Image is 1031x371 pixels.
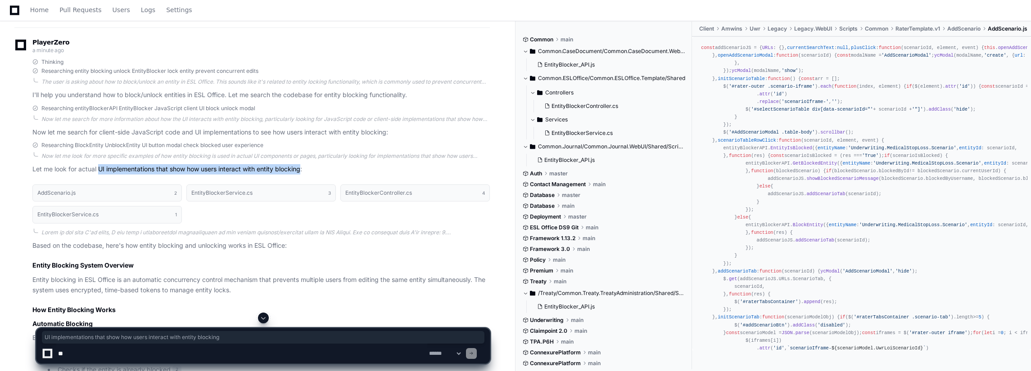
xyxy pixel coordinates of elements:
p: Let me look for actual UI implementations that show how users interact with entity blocking: [32,164,490,174]
span: scenarioId, element, event [804,138,876,143]
span: const [837,53,851,58]
span: Client [699,25,714,32]
span: scenarioTableRowClick [718,138,776,143]
svg: Directory [530,73,535,84]
span: if [884,153,890,158]
span: addScenarioTab [796,237,834,243]
span: function [879,45,901,50]
span: blockedScenario [776,168,818,174]
span: entityName [829,222,857,228]
button: Common.CaseDocument/Common.CaseDocument.WebUI/Shared/Scripts/EntityBlocker [523,44,685,58]
h1: AddScenario.js [37,190,76,196]
span: Logs [141,7,155,13]
span: a minute ago [32,47,63,54]
span: res [754,153,762,158]
span: AddScenario.js [988,25,1027,32]
span: function [779,138,801,143]
span: '' [832,99,837,104]
span: showBlockedScenarioMessage [806,176,878,181]
span: EntityBlocker_API.js [544,303,595,310]
h1: EntityBlockerService.cs [37,212,99,217]
span: UI implementations that show how users interact with entity blocking [45,334,482,341]
span: 'True' [862,153,879,158]
span: main [577,246,590,253]
span: Researching BlockEntity UnblockEntity UI button modal check blocked user experience [41,142,263,149]
span: main [553,256,565,264]
span: else [737,215,748,220]
span: function [751,230,773,235]
span: scenarioId [784,268,812,274]
span: BlockEntity [793,222,823,228]
span: attr [945,84,957,89]
span: Common.Journal/Common.Journal.WebUI/Shared/Scripts/EntityBlocker [538,143,685,150]
span: '#selectScenarioTable div[data-scenarioId="' [751,107,873,112]
span: entityName [818,145,846,151]
span: each [820,84,832,89]
span: scenarioId, element, event [904,45,976,50]
span: 2 [174,189,177,197]
span: const [701,45,715,50]
div: Now let me search for more information about how the UI interacts with entity blocking, particula... [41,116,490,123]
span: '#raterTabsContainer' [740,299,798,304]
span: main [561,267,573,274]
span: Uwr [750,25,760,32]
span: Controllers [545,89,574,96]
span: replace [760,99,779,104]
span: attr [760,91,771,97]
span: Legacy [768,25,787,32]
span: scrollbar [820,130,845,135]
span: main [554,278,566,285]
span: Researching entityBlockerAPI EntityBlocker JavaScript client UI block unlock modal [41,105,255,112]
span: PlayerZero [32,40,69,45]
span: ycModal [732,68,751,73]
button: EntityBlocker_API.js [534,154,680,166]
span: Contact Management [530,181,586,188]
span: URLs [762,45,773,50]
span: AddScenario [947,25,981,32]
button: /Treaty/Common.Treaty.TreatyAdministration/Shared/Scripts/EntityBlocker [523,286,685,300]
span: get [729,276,737,282]
span: 'Underwriting.MedicalStopLoss.Scenario' [848,145,956,151]
span: res [776,230,784,235]
span: 'id' [959,84,970,89]
span: 'AddScenarioModal' [843,268,893,274]
span: 'hide' [954,107,970,112]
span: 'Underwriting.MedicalStopLoss.Scenario' [873,161,981,166]
span: const [770,153,784,158]
svg: Directory [530,141,535,152]
button: Common.Journal/Common.Journal.WebUI/Shared/Scripts/EntityBlocker [523,139,685,154]
span: URLs [779,276,790,282]
span: entityId [984,161,1006,166]
svg: Directory [530,46,535,57]
span: Pull Requests [59,7,101,13]
button: AddScenario.js2 [32,184,182,201]
span: 1 [175,211,177,218]
span: function [834,84,856,89]
span: '#AddScenarioModal .table-body' [729,130,815,135]
span: 'id' [773,91,785,97]
span: /Treaty/Common.Treaty.TreatyAdministration/Shared/Scripts/EntityBlocker [538,290,685,297]
span: initScenarioTable [718,76,765,81]
span: master [568,213,587,220]
span: index, element [859,84,898,89]
span: Policy [530,256,546,264]
svg: Directory [537,114,543,125]
span: 4 [482,189,485,197]
span: 3 [328,189,331,197]
span: Common.ESLOffice/Common.ESLOffice.Template/Shared [538,75,685,82]
p: Now let me search for client-side JavaScript code and UI implementations to see how users interac... [32,127,490,138]
button: Services [530,112,685,127]
span: if [906,84,912,89]
span: openAddScenarioModal [718,53,773,58]
span: Premium [530,267,553,274]
span: entityId [959,145,981,151]
span: Users [113,7,130,13]
span: Framework 1.13.2 [530,235,575,242]
span: Thinking [41,58,63,66]
span: Database [530,192,555,199]
span: blockedById [879,168,909,174]
span: EntityBlocker_API.js [544,156,595,164]
div: The user is asking about how to block/unlock an entity in ESL Office. This sounds like it's relat... [41,78,490,85]
span: Deployment [530,213,561,220]
span: RaterTemplate.v1 [895,25,940,32]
